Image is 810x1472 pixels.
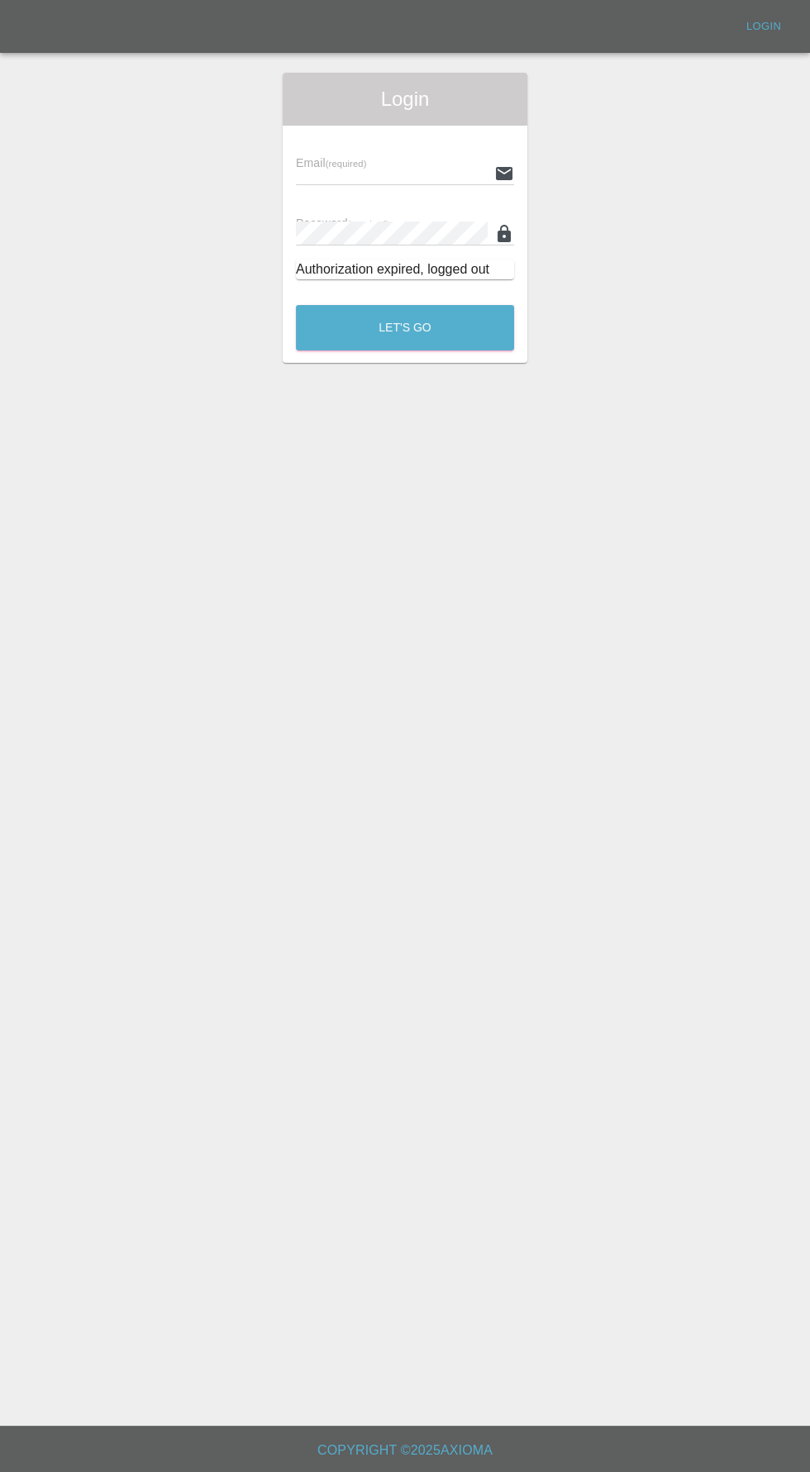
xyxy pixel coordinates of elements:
[296,156,366,169] span: Email
[13,1439,797,1462] h6: Copyright © 2025 Axioma
[296,260,514,279] div: Authorization expired, logged out
[737,14,790,40] a: Login
[296,217,388,230] span: Password
[326,159,367,169] small: (required)
[296,305,514,350] button: Let's Go
[296,86,514,112] span: Login
[348,219,389,229] small: (required)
